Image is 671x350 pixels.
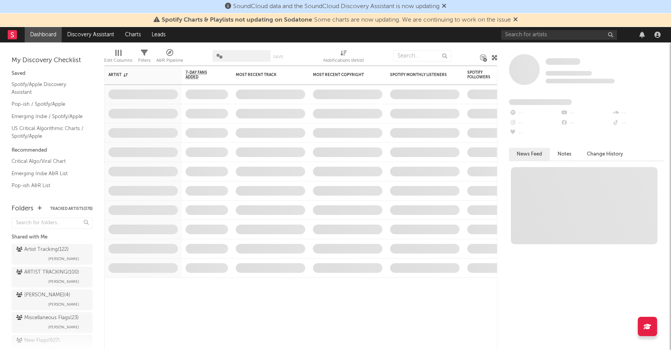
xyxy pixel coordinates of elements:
span: [PERSON_NAME] [48,323,79,332]
span: SoundCloud data and the SoundCloud Discovery Assistant is now updating [233,3,439,10]
a: Charts [120,27,146,42]
a: Spotify/Apple Discovery Assistant [12,80,85,96]
div: Folders [12,204,34,213]
input: Search... [393,50,451,62]
button: News Feed [509,148,550,161]
div: A&R Pipeline [156,46,183,69]
a: Miscellaneous Flags(23)[PERSON_NAME] [12,312,93,333]
a: Artist Tracking(122)[PERSON_NAME] [12,244,93,265]
div: -- [509,118,560,128]
div: Artist [108,73,166,77]
button: Change History [579,148,631,161]
div: ARTIST TRACKING ( 100 ) [16,268,79,277]
span: : Some charts are now updating. We are continuing to work on the issue [162,17,511,23]
div: -- [560,118,612,128]
div: Notifications (Artist) [323,46,364,69]
span: Dismiss [513,17,518,23]
span: [PERSON_NAME] [48,277,79,286]
a: Dashboard [25,27,62,42]
div: Saved [12,69,93,78]
a: US Critical Algorithmic Charts / Spotify/Apple [12,124,85,140]
div: A&R Pipeline [156,56,183,65]
input: Search for artists [501,30,617,40]
button: Notes [550,148,579,161]
a: Discovery Assistant [62,27,120,42]
div: Miscellaneous Flags ( 23 ) [16,313,79,323]
button: Tracked Artists(370) [50,207,93,211]
span: 7-Day Fans Added [186,70,216,79]
div: Filters [138,46,150,69]
div: [PERSON_NAME] ( 4 ) [16,291,70,300]
div: -- [612,118,663,128]
div: Notifications (Artist) [323,56,364,65]
a: Emerging Indie / Spotify/Apple [12,112,85,121]
span: [PERSON_NAME] [48,300,79,309]
input: Search for folders... [12,218,93,229]
a: Some Artist [546,58,580,66]
span: Dismiss [442,3,446,10]
div: -- [612,108,663,118]
div: Artist Tracking ( 122 ) [16,245,69,254]
div: -- [509,128,560,138]
span: 0 fans last week [546,79,615,83]
div: Spotify Monthly Listeners [390,73,448,77]
a: Pop-ish / Spotify/Apple [12,100,85,108]
a: [PERSON_NAME](4)[PERSON_NAME] [12,289,93,310]
div: Recommended [12,146,93,155]
span: Some Artist [546,58,580,65]
a: Emerging Indie A&R List [12,169,85,178]
div: New Flags ( 927 ) [16,336,60,345]
div: Shared with Me [12,233,93,242]
div: -- [560,108,612,118]
a: ARTIST TRACKING(100)[PERSON_NAME] [12,267,93,287]
div: Edit Columns [104,46,132,69]
div: Most Recent Track [236,73,294,77]
div: -- [509,108,560,118]
span: Spotify Charts & Playlists not updating on Sodatone [162,17,312,23]
a: Critical Algo/Viral Chart [12,157,85,166]
span: [PERSON_NAME] [48,254,79,264]
button: Save [273,55,283,59]
a: Pop-ish A&R List [12,181,85,190]
div: Spotify Followers [467,70,494,79]
span: Fans Added by Platform [509,99,572,105]
div: My Discovery Checklist [12,56,93,65]
div: Filters [138,56,150,65]
a: Leads [146,27,171,42]
div: Most Recent Copyright [313,73,371,77]
span: Tracking Since: [DATE] [546,71,592,76]
div: Edit Columns [104,56,132,65]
